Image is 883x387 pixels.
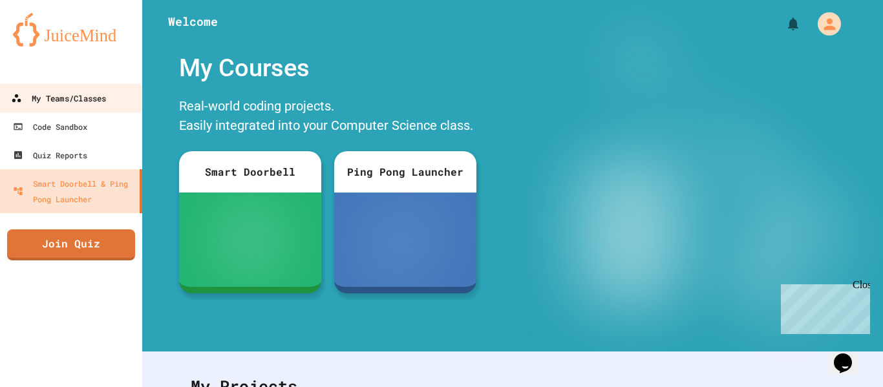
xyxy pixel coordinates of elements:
div: Quiz Reports [13,147,87,163]
div: My Notifications [761,13,804,35]
div: Real-world coding projects. Easily integrated into your Computer Science class. [173,93,483,141]
div: Code Sandbox [13,119,87,134]
div: My Teams/Classes [11,90,106,107]
img: ppl-with-ball.png [376,214,434,266]
div: Smart Doorbell [179,151,321,193]
div: My Courses [173,43,483,93]
img: logo-orange.svg [13,13,129,47]
a: Join Quiz [7,229,135,260]
div: My Account [804,9,844,39]
div: Smart Doorbell & Ping Pong Launcher [13,176,134,207]
img: banner-image-my-projects.png [524,43,871,339]
iframe: chat widget [776,279,870,334]
img: sdb-white.svg [231,214,268,266]
iframe: chat widget [829,335,870,374]
div: Chat with us now!Close [5,5,89,82]
div: Ping Pong Launcher [334,151,476,193]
